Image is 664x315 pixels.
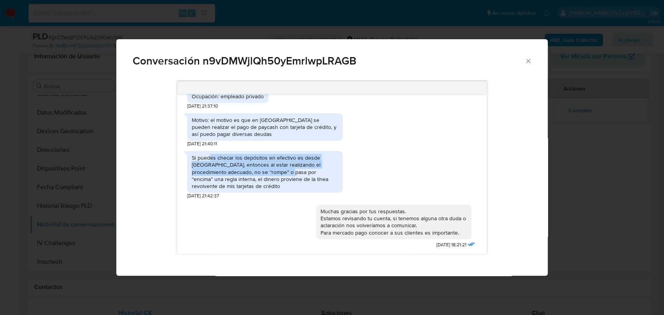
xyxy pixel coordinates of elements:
div: Muchas gracias por tus respuestas. Estamos revisando tu cuenta, si tenemos alguna otra duda o acl... [321,208,467,236]
span: [DATE] 21:37:10 [187,103,218,110]
div: Motivo: el motivo es que en [GEOGRAPHIC_DATA] se pueden realizar el pago de paycash con tarjeta d... [192,117,338,138]
span: Conversación n9vDMWjlQh50yEmrlwpLRAGB [133,56,524,66]
span: [DATE] 18:21:21 [436,242,466,248]
span: [DATE] 21:40:11 [187,141,217,147]
div: Ocupación: empleado privado [192,93,264,100]
span: [DATE] 21:42:37 [187,193,219,199]
div: Comunicación [116,39,547,276]
button: Cerrar [524,57,531,64]
div: Si puedes checar los depósitos en efectivo es desde [GEOGRAPHIC_DATA], entonces al estar realizan... [192,154,338,190]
